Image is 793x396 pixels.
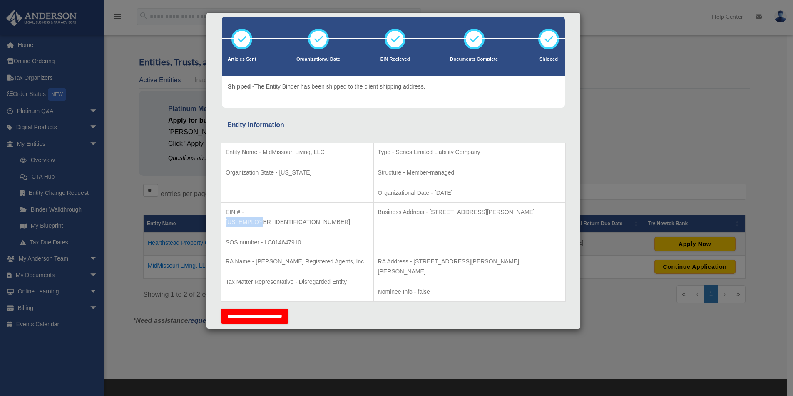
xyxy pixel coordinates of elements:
p: Articles Sent [228,55,256,64]
p: RA Address - [STREET_ADDRESS][PERSON_NAME][PERSON_NAME] [378,256,561,277]
p: Type - Series Limited Liability Company [378,147,561,157]
span: Shipped - [228,83,254,90]
p: The Entity Binder has been shipped to the client shipping address. [228,81,425,92]
p: Organizational Date - [DATE] [378,188,561,198]
p: Documents Complete [450,55,498,64]
p: Tax Matter Representative - Disregarded Entity [226,277,369,287]
p: RA Name - [PERSON_NAME] Registered Agents, Inc. [226,256,369,267]
p: Business Address - [STREET_ADDRESS][PERSON_NAME] [378,207,561,217]
p: SOS number - LC014647910 [226,237,369,248]
p: Organizational Date [296,55,340,64]
p: Shipped [538,55,559,64]
p: EIN Recieved [380,55,410,64]
p: Nominee Info - false [378,287,561,297]
p: Structure - Member-managed [378,167,561,178]
p: Entity Name - MidMissouri Living, LLC [226,147,369,157]
p: Organization State - [US_STATE] [226,167,369,178]
p: EIN # - [US_EMPLOYER_IDENTIFICATION_NUMBER] [226,207,369,227]
div: Entity Information [227,119,559,131]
